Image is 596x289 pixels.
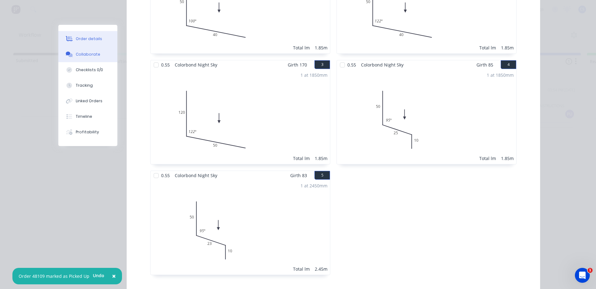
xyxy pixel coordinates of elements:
span: Girth 85 [476,60,493,69]
div: Total lm [293,44,310,51]
div: 050231095º1 at 2450mmTotal lm2.45m [151,180,330,275]
span: × [112,272,116,280]
button: Checklists 0/0 [58,62,117,78]
div: 1.85m [315,155,327,162]
iframe: Intercom live chat [575,268,590,283]
div: 050251095º1 at 1850mmTotal lm1.85m [337,69,516,164]
div: 1.85m [315,44,327,51]
button: 4 [501,60,516,69]
div: Total lm [293,155,310,162]
div: Timeline [76,114,92,119]
div: Collaborate [76,52,100,57]
div: Order details [76,36,102,42]
button: Undo [89,271,108,280]
div: 1.85m [501,44,514,51]
button: Collaborate [58,47,117,62]
button: Close [106,269,122,284]
button: Order details [58,31,117,47]
span: 0.55 [159,60,172,69]
button: Profitability [58,124,117,140]
button: 3 [314,60,330,69]
span: 0.55 [159,171,172,180]
div: 1 at 2450mm [300,182,327,189]
div: 1 at 1850mm [300,72,327,78]
div: 1.85m [501,155,514,162]
div: Total lm [479,155,496,162]
div: Order 48109 marked as Picked Up [19,273,89,279]
span: Colorbond Night Sky [172,60,220,69]
div: Total lm [479,44,496,51]
button: 5 [314,171,330,180]
span: Colorbond Night Sky [172,171,220,180]
button: Timeline [58,109,117,124]
div: 2.45m [315,266,327,272]
span: 0.55 [345,60,359,69]
span: Girth 83 [290,171,307,180]
button: Tracking [58,78,117,93]
span: Colorbond Night Sky [359,60,406,69]
div: Checklists 0/0 [76,67,103,73]
div: 1 at 1850mm [487,72,514,78]
span: Girth 170 [288,60,307,69]
span: 1 [588,268,593,273]
div: Tracking [76,83,93,88]
div: Profitability [76,129,99,135]
div: 012050122º1 at 1850mmTotal lm1.85m [151,69,330,164]
div: Linked Orders [76,98,102,104]
button: Linked Orders [58,93,117,109]
div: Total lm [293,266,310,272]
